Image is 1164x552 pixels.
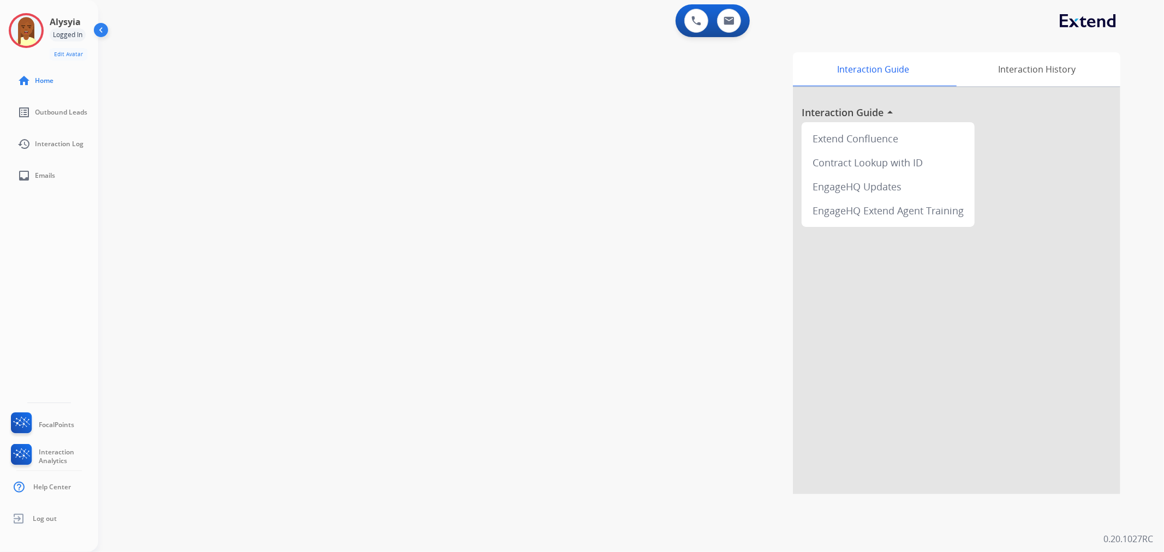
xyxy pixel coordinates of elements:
span: Interaction Analytics [39,448,98,465]
a: Interaction Analytics [9,444,98,469]
span: FocalPoints [39,421,74,429]
span: Home [35,76,53,85]
div: EngageHQ Updates [806,175,970,199]
mat-icon: list_alt [17,106,31,119]
span: Outbound Leads [35,108,87,117]
mat-icon: inbox [17,169,31,182]
div: Contract Lookup with ID [806,151,970,175]
div: Interaction Guide [793,52,954,86]
button: Edit Avatar [50,48,87,61]
a: FocalPoints [9,412,74,437]
div: Extend Confluence [806,127,970,151]
div: Interaction History [954,52,1120,86]
div: EngageHQ Extend Agent Training [806,199,970,223]
img: avatar [11,15,41,46]
span: Log out [33,514,57,523]
p: 0.20.1027RC [1103,532,1153,545]
div: Logged In [50,28,86,41]
span: Emails [35,171,55,180]
span: Interaction Log [35,140,83,148]
span: Help Center [33,483,71,491]
h3: Alysyia [50,15,81,28]
mat-icon: home [17,74,31,87]
mat-icon: history [17,137,31,151]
